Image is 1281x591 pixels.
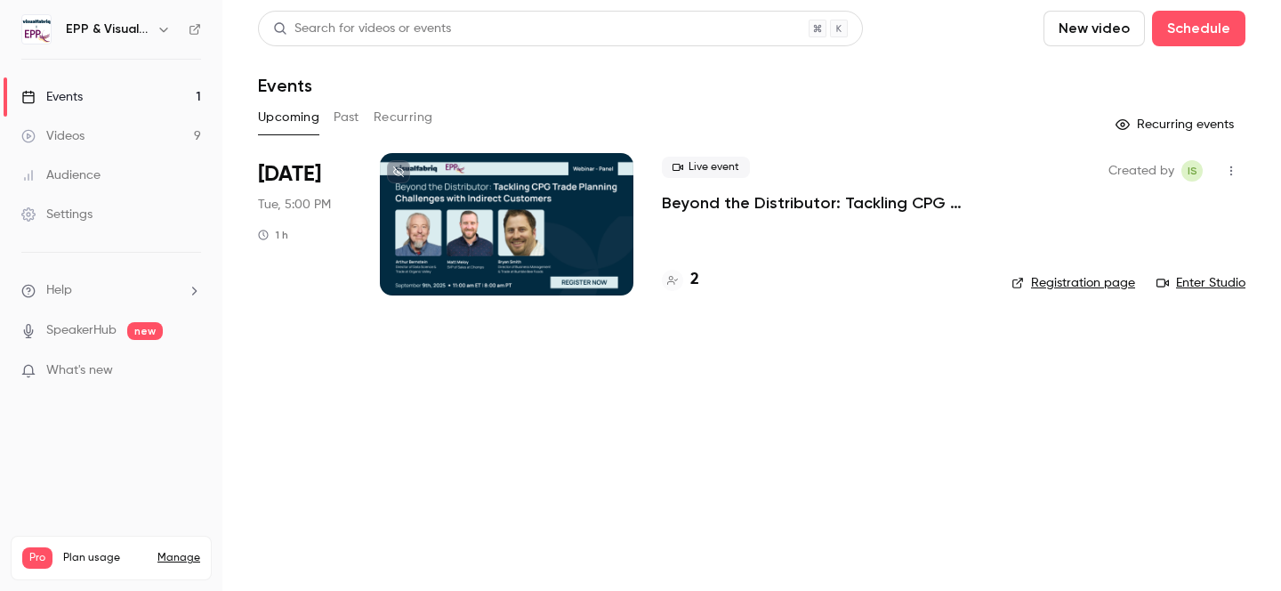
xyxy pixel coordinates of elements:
button: Recurring events [1108,110,1245,139]
div: Sep 9 Tue, 11:00 AM (America/New York) [258,153,351,295]
span: Help [46,281,72,300]
a: Enter Studio [1156,274,1245,292]
button: Schedule [1152,11,1245,46]
div: Settings [21,206,93,223]
button: Upcoming [258,103,319,132]
a: 2 [662,268,699,292]
span: new [127,322,163,340]
div: Events [21,88,83,106]
a: Beyond the Distributor: Tackling CPG Trade Planning Challenges with Indirect Customers [662,192,983,214]
span: Itamar Seligsohn [1181,160,1203,182]
span: Tue, 5:00 PM [258,196,331,214]
div: Search for videos or events [273,20,451,38]
h6: EPP & Visualfabriq [66,20,149,38]
div: Audience [21,166,101,184]
h4: 2 [690,268,699,292]
span: Live event [662,157,750,178]
a: SpeakerHub [46,321,117,340]
li: help-dropdown-opener [21,281,201,300]
div: Videos [21,127,85,145]
span: [DATE] [258,160,321,189]
iframe: Noticeable Trigger [180,363,201,379]
h1: Events [258,75,312,96]
span: What's new [46,361,113,380]
div: 1 h [258,228,288,242]
button: Past [334,103,359,132]
span: Plan usage [63,551,147,565]
button: Recurring [374,103,433,132]
button: New video [1043,11,1145,46]
span: Created by [1108,160,1174,182]
span: IS [1188,160,1197,182]
span: Pro [22,547,52,569]
a: Manage [157,551,200,565]
img: EPP & Visualfabriq [22,15,51,44]
a: Registration page [1011,274,1135,292]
